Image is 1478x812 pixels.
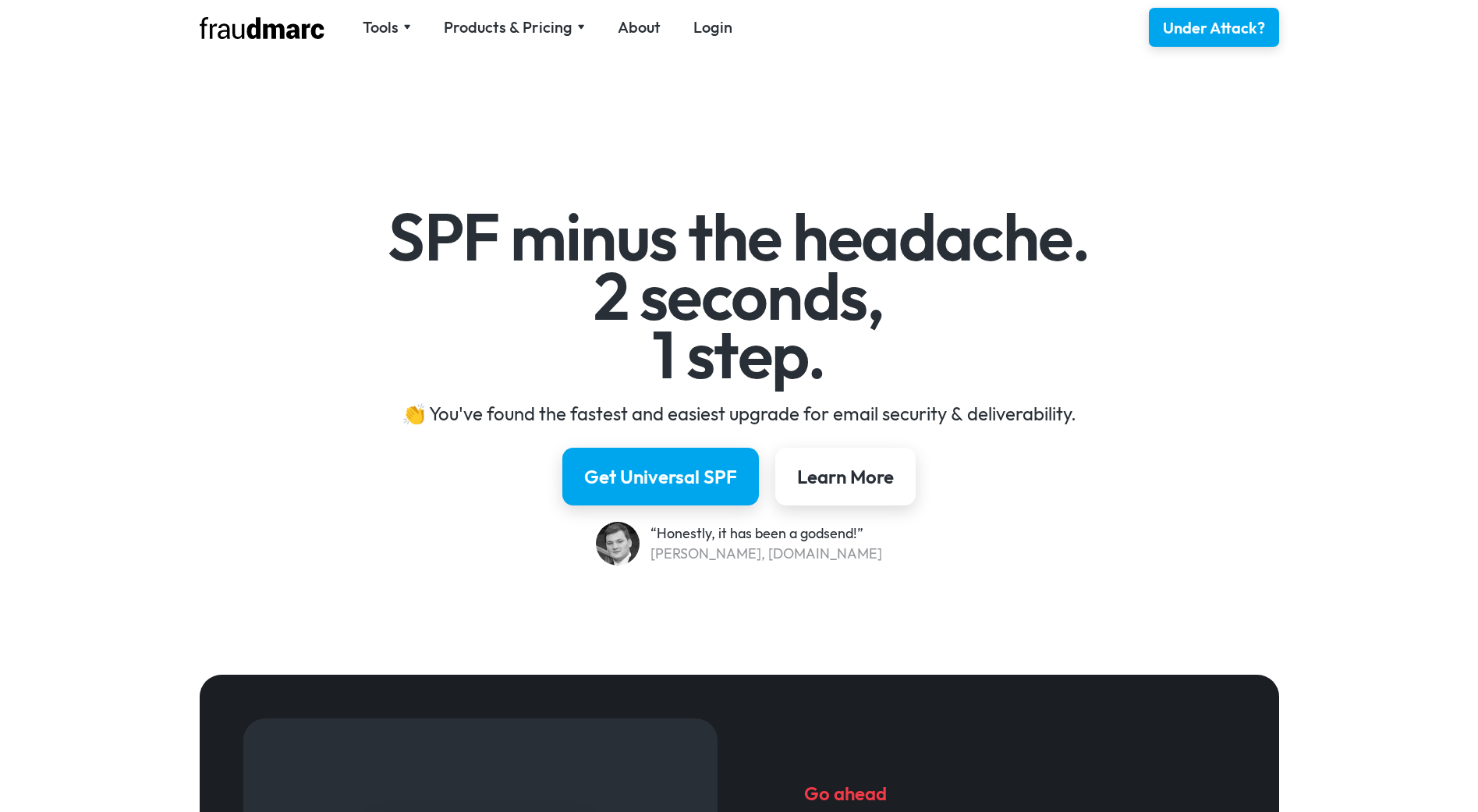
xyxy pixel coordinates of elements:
div: Get Universal SPF [584,464,737,489]
div: Tools [363,16,411,38]
div: Under Attack? [1163,17,1265,39]
div: 👏 You've found the fastest and easiest upgrade for email security & deliverability. [286,401,1192,426]
div: Products & Pricing [444,16,585,38]
a: Get Universal SPF [562,448,759,505]
div: [PERSON_NAME], [DOMAIN_NAME] [650,544,882,564]
div: Learn More [797,464,894,489]
div: Tools [363,16,399,38]
div: “Honestly, it has been a godsend!” [650,523,882,544]
a: Login [693,16,732,38]
h5: Go ahead [804,781,1192,806]
a: About [618,16,661,38]
h1: SPF minus the headache. 2 seconds, 1 step. [286,207,1192,385]
a: Learn More [775,448,916,505]
a: Under Attack? [1149,8,1279,47]
div: Products & Pricing [444,16,572,38]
